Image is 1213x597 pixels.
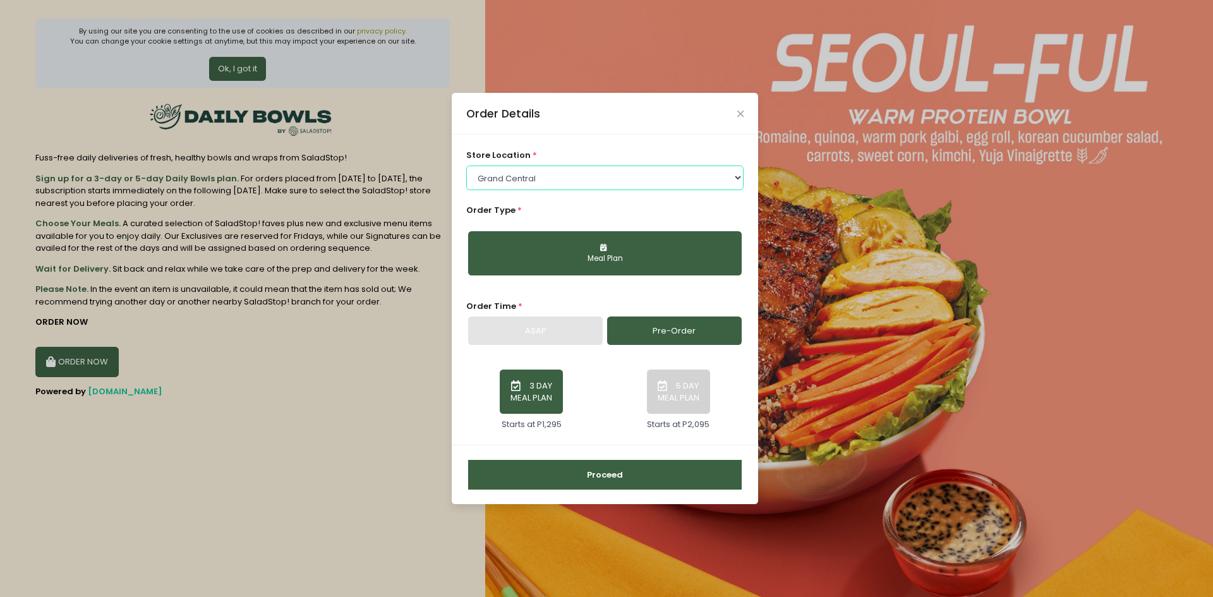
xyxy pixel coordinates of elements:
[607,317,742,346] a: Pre-Order
[468,231,742,275] button: Meal Plan
[468,460,742,490] button: Proceed
[500,370,563,414] button: 3 DAY MEAL PLAN
[466,204,516,216] span: Order Type
[647,418,709,431] div: Starts at P2,095
[466,149,531,161] span: store location
[466,300,516,312] span: Order Time
[466,106,540,122] div: Order Details
[502,418,562,431] div: Starts at P1,295
[737,111,744,117] button: Close
[647,370,710,414] button: 5 DAY MEAL PLAN
[477,253,733,265] div: Meal Plan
